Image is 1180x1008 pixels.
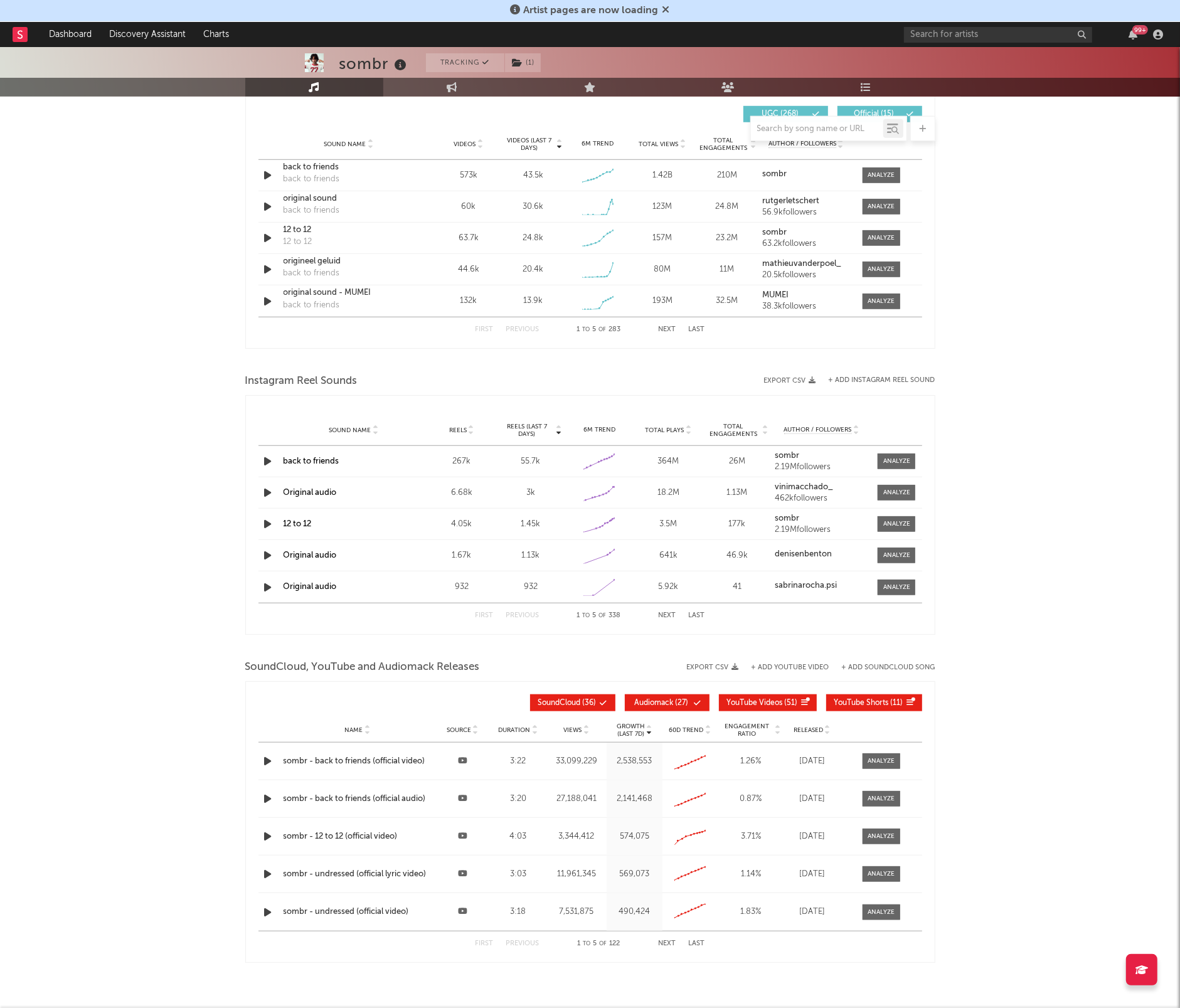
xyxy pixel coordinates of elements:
[625,694,710,711] button: Audiomack(27)
[476,326,494,333] button: First
[706,549,768,562] div: 46.9k
[430,581,493,593] div: 932
[775,483,869,492] a: vinimacchado_
[706,487,768,499] div: 1.13M
[494,830,543,843] div: 4:03
[284,793,432,805] a: sombr - back to friends (official audio)
[689,940,705,947] button: Last
[430,549,493,562] div: 1.67k
[659,940,676,947] button: Next
[194,22,238,47] a: Charts
[245,374,358,389] span: Instagram Reel Sounds
[687,664,739,671] button: Export CSV
[698,201,756,213] div: 24.8M
[523,232,543,245] div: 24.8k
[284,520,312,528] a: 12 to 12
[762,240,849,248] div: 63.2k followers
[284,204,340,217] div: back to friends
[430,455,493,468] div: 267k
[752,664,829,671] button: + Add YouTube Video
[549,868,603,881] div: 11,961,345
[523,201,543,213] div: 30.6k
[826,694,922,711] button: YouTube Shorts(11)
[324,141,366,148] span: Sound Name
[505,53,541,72] button: (1)
[610,830,659,843] div: 574,075
[787,755,837,768] div: [DATE]
[440,201,498,213] div: 60k
[284,551,337,560] a: Original audio
[565,936,634,952] div: 1 5 122
[549,755,603,768] div: 33,099,229
[499,423,555,438] span: Reels (last 7 days)
[787,830,837,843] div: [DATE]
[775,514,799,523] strong: sombr
[739,664,829,671] div: + Add YouTube Video
[659,612,676,619] button: Next
[635,699,674,707] span: Audiomack
[762,271,849,280] div: 20.5k followers
[762,302,849,311] div: 38.3k followers
[565,608,634,623] div: 1 5 338
[284,830,432,843] a: sombr - 12 to 12 (official video)
[751,124,883,134] input: Search by song name or URL
[721,723,773,738] span: Engagement Ratio
[727,699,783,707] span: YouTube Videos
[834,699,889,707] span: YouTube Shorts
[762,170,849,179] a: sombr
[245,660,480,675] span: SoundCloud, YouTube and Audiomack Releases
[524,6,659,16] span: Artist pages are now loading
[583,613,590,618] span: to
[787,868,837,881] div: [DATE]
[775,494,869,503] div: 462k followers
[447,726,471,734] span: Source
[762,197,849,206] a: rutgerletschert
[284,868,432,881] div: sombr - undressed (official lyric video)
[721,906,781,918] div: 1.83 %
[504,137,555,152] span: Videos (last 7 days)
[523,295,543,307] div: 13.9k
[633,295,691,307] div: 193M
[721,830,781,843] div: 3.71 %
[637,487,699,499] div: 18.2M
[284,161,415,174] div: back to friends
[762,170,787,178] strong: sombr
[637,549,699,562] div: 641k
[344,726,363,734] span: Name
[752,110,809,118] span: UGC ( 268 )
[669,726,704,734] span: 60D Trend
[600,941,607,947] span: of
[764,377,816,385] button: Export CSV
[637,518,699,531] div: 3.5M
[698,263,756,276] div: 11M
[706,581,768,593] div: 41
[568,425,631,435] div: 6M Trend
[454,141,476,148] span: Videos
[784,426,852,434] span: Author / Followers
[743,106,828,122] button: UGC(268)
[762,228,849,237] a: sombr
[284,299,340,312] div: back to friends
[530,694,615,711] button: SoundCloud(36)
[504,53,541,72] span: ( 1 )
[284,906,432,918] div: sombr - undressed (official video)
[284,755,432,768] a: sombr - back to friends (official video)
[499,487,562,499] div: 3k
[284,255,415,268] a: origineel geluid
[834,699,903,707] span: ( 11 )
[284,287,415,299] a: original sound - MUMEI
[499,455,562,468] div: 55.7k
[430,487,493,499] div: 6.68k
[762,291,849,300] a: MUMEI
[775,452,869,460] a: sombr
[721,755,781,768] div: 1.26 %
[794,726,823,734] span: Released
[633,263,691,276] div: 80M
[284,457,339,465] a: back to friends
[775,550,869,559] a: denisenbenton
[706,423,761,438] span: Total Engagements
[549,793,603,805] div: 27,188,041
[775,581,869,590] a: sabrinarocha.psi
